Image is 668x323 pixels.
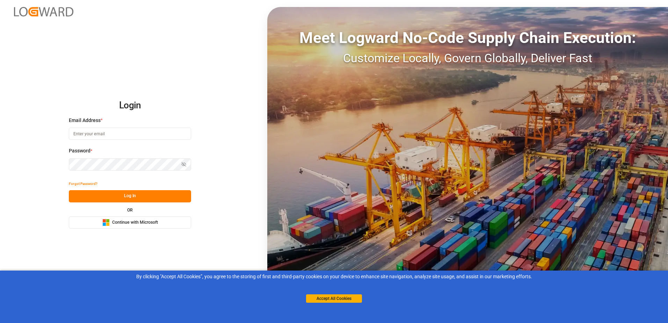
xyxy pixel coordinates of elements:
small: OR [127,208,133,212]
button: Log In [69,190,191,202]
span: Email Address [69,117,101,124]
input: Enter your email [69,128,191,140]
span: Continue with Microsoft [112,220,158,226]
span: Password [69,147,90,155]
div: Customize Locally, Govern Globally, Deliver Fast [267,49,668,67]
button: Continue with Microsoft [69,216,191,229]
h2: Login [69,94,191,117]
div: Meet Logward No-Code Supply Chain Execution: [267,26,668,49]
img: Logward_new_orange.png [14,7,73,16]
div: By clicking "Accept All Cookies”, you agree to the storing of first and third-party cookies on yo... [5,273,663,280]
button: Accept All Cookies [306,294,362,303]
button: Forgot Password? [69,178,97,190]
